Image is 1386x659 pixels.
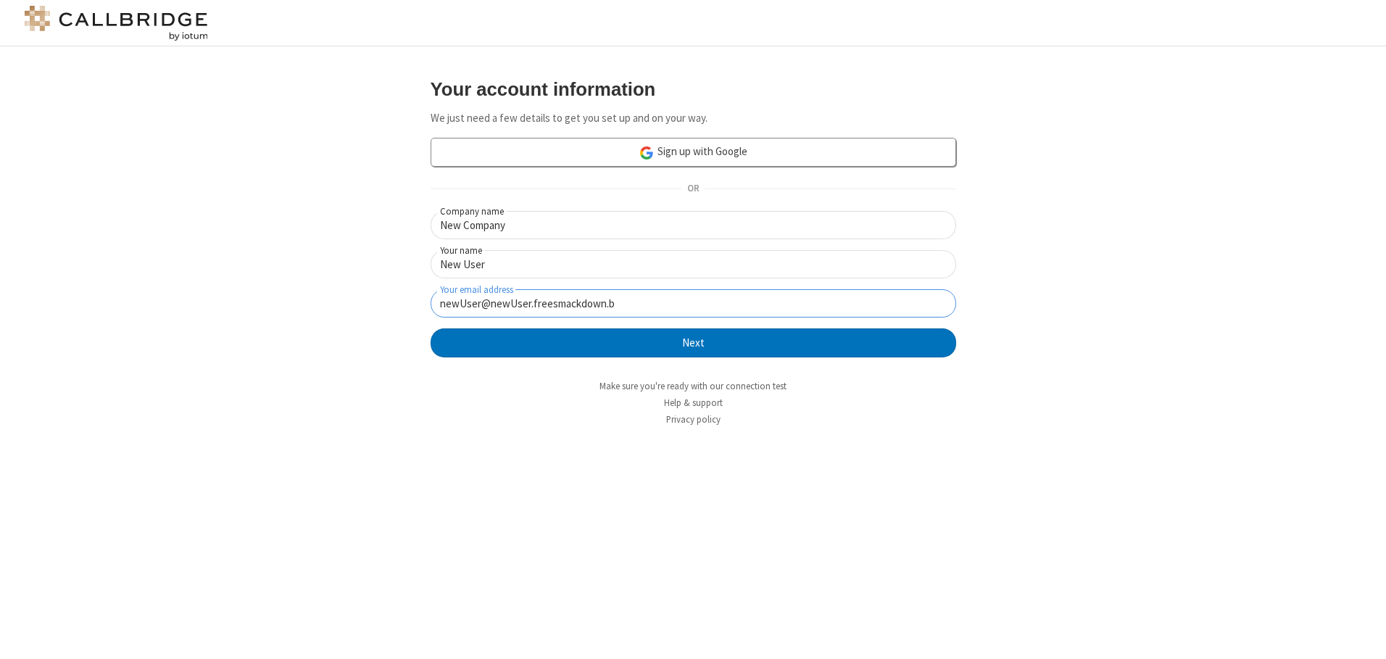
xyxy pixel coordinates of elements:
[431,138,956,167] a: Sign up with Google
[599,380,787,392] a: Make sure you're ready with our connection test
[22,6,210,41] img: logo@2x.png
[431,110,956,127] p: We just need a few details to get you set up and on your way.
[431,250,956,278] input: Your name
[639,145,655,161] img: google-icon.png
[431,211,956,239] input: Company name
[431,328,956,357] button: Next
[666,413,721,426] a: Privacy policy
[431,289,956,318] input: Your email address
[431,79,956,99] h3: Your account information
[664,397,723,409] a: Help & support
[681,179,705,199] span: OR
